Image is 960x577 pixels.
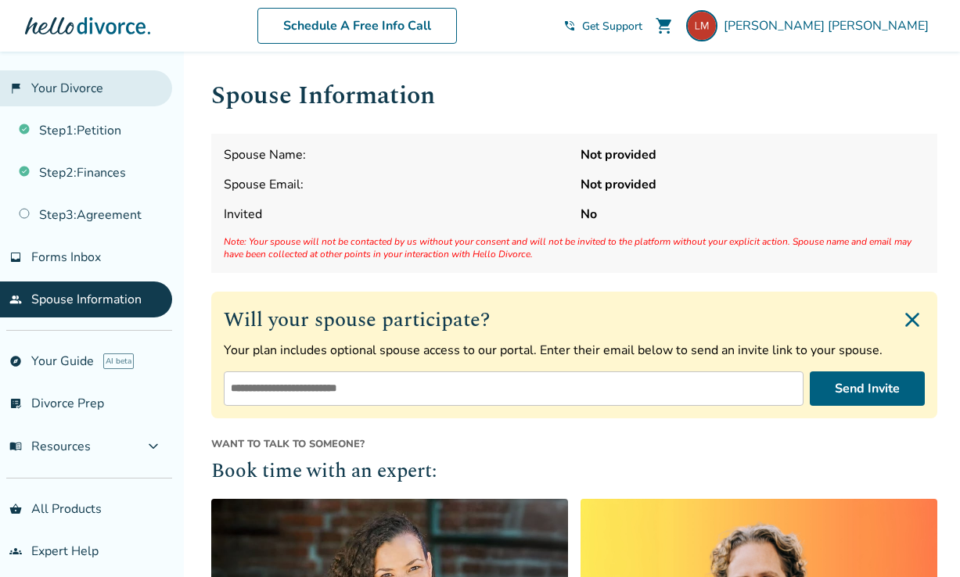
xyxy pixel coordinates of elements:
[9,503,22,515] span: shopping_basket
[9,251,22,263] span: inbox
[257,8,457,44] a: Schedule A Free Info Call
[9,293,22,306] span: people
[810,371,925,406] button: Send Invite
[224,235,925,260] span: Note: Your spouse will not be contacted by us without your consent and will not be invited to the...
[211,77,937,115] h1: Spouse Information
[211,437,937,451] span: Want to talk to someone?
[581,176,925,193] strong: Not provided
[563,20,576,32] span: phone_in_talk
[724,17,935,34] span: [PERSON_NAME] [PERSON_NAME]
[224,146,568,163] span: Spouse Name:
[882,502,960,577] iframe: Chat Widget
[9,397,22,410] span: list_alt_check
[103,353,134,369] span: AI beta
[144,437,163,456] span: expand_more
[581,146,925,163] strong: Not provided
[211,457,937,487] h2: Book time with an expert:
[582,19,642,34] span: Get Support
[9,545,22,557] span: groups
[224,176,568,193] span: Spouse Email:
[31,249,101,266] span: Forms Inbox
[224,206,568,223] span: Invited
[655,16,674,35] span: shopping_cart
[563,19,642,34] a: phone_in_talkGet Support
[9,438,91,455] span: Resources
[9,82,22,95] span: flag_2
[224,304,925,335] h2: Will your spouse participate?
[581,206,925,223] strong: No
[686,10,717,41] img: lisamozden@gmail.com
[9,355,22,367] span: explore
[9,440,22,453] span: menu_book
[900,307,925,332] img: Close invite form
[224,342,925,359] p: Your plan includes optional spouse access to our portal. Enter their email below to send an invit...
